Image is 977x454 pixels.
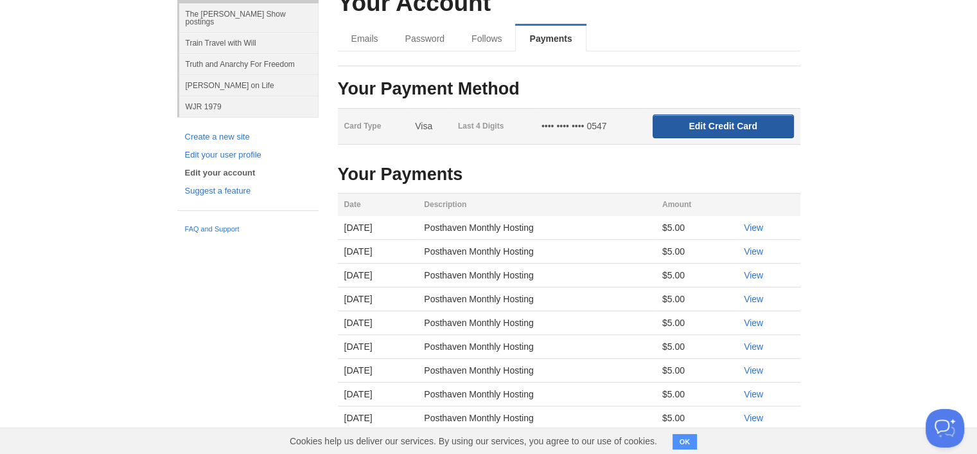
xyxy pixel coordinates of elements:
a: View [744,365,763,376]
td: $5.00 [656,264,737,287]
a: WJR 1979 [179,96,319,117]
a: Payments [515,26,586,51]
h3: Your Payment Method [338,80,800,99]
a: View [744,318,763,328]
td: Posthaven Monthly Hosting [418,383,656,406]
a: Suggest a feature [185,185,311,198]
td: Visa [409,108,452,144]
td: Posthaven Monthly Hosting [418,240,656,264]
button: OK [673,434,698,449]
td: $5.00 [656,383,737,406]
td: Posthaven Monthly Hosting [418,406,656,430]
td: $5.00 [656,216,737,240]
a: Truth and Anarchy For Freedom [179,53,319,75]
td: [DATE] [338,335,418,359]
a: Password [392,26,458,51]
th: Last 4 Digits [452,108,535,144]
a: Train Travel with Will [179,32,319,53]
h3: Your Payments [338,165,800,185]
td: $5.00 [656,359,737,383]
td: [DATE] [338,383,418,406]
a: View [744,270,763,280]
a: Edit your user profile [185,149,311,162]
td: [DATE] [338,287,418,311]
td: [DATE] [338,359,418,383]
a: Create a new site [185,131,311,144]
td: Posthaven Monthly Hosting [418,359,656,383]
td: Posthaven Monthly Hosting [418,311,656,335]
td: [DATE] [338,406,418,430]
th: Date [338,194,418,217]
a: View [744,389,763,399]
th: Description [418,194,656,217]
a: Follows [458,26,515,51]
a: The [PERSON_NAME] Show postings [179,3,319,32]
input: Edit Credit Card [653,114,794,138]
td: $5.00 [656,311,737,335]
td: Posthaven Monthly Hosting [418,216,656,240]
td: Posthaven Monthly Hosting [418,335,656,359]
th: Card Type [338,108,409,144]
td: $5.00 [656,240,737,264]
a: FAQ and Support [185,224,311,235]
a: View [744,413,763,423]
td: [DATE] [338,311,418,335]
a: Edit your account [185,167,311,180]
td: $5.00 [656,287,737,311]
a: [PERSON_NAME] on Life [179,75,319,96]
th: Amount [656,194,737,217]
td: •••• •••• •••• 0547 [535,108,646,144]
td: [DATE] [338,264,418,287]
a: Emails [338,26,392,51]
a: View [744,246,763,257]
td: Posthaven Monthly Hosting [418,287,656,311]
span: Cookies help us deliver our services. By using our services, you agree to our use of cookies. [277,428,670,454]
td: [DATE] [338,240,418,264]
a: View [744,341,763,352]
a: View [744,222,763,233]
td: $5.00 [656,406,737,430]
iframe: Help Scout Beacon - Open [926,409,964,448]
a: View [744,294,763,304]
td: $5.00 [656,335,737,359]
td: [DATE] [338,216,418,240]
td: Posthaven Monthly Hosting [418,264,656,287]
